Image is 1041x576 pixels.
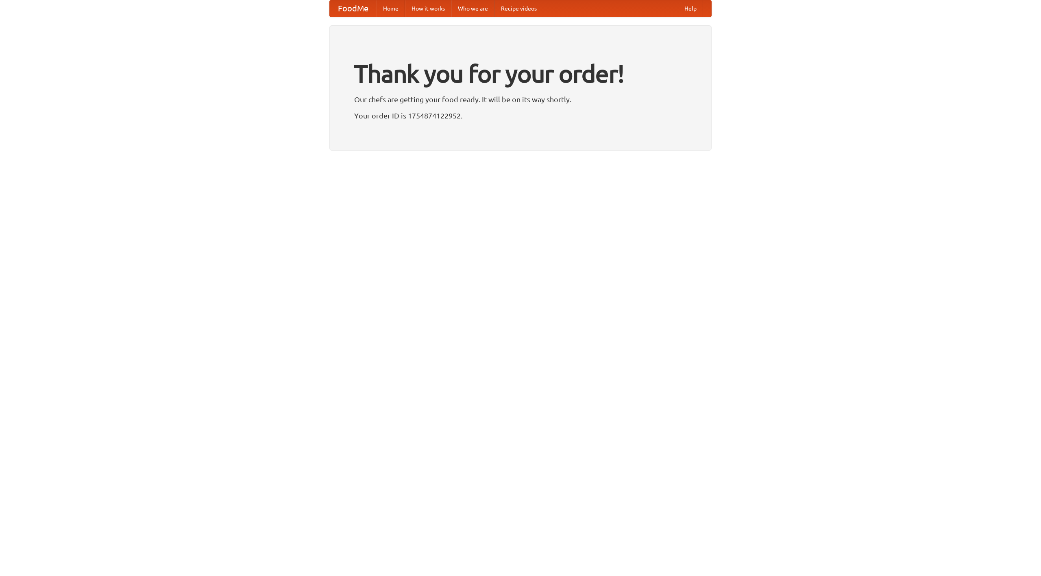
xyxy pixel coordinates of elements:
a: FoodMe [330,0,377,17]
a: Recipe videos [494,0,543,17]
p: Your order ID is 1754874122952. [354,110,687,122]
a: Who we are [451,0,494,17]
a: Home [377,0,405,17]
h1: Thank you for your order! [354,54,687,93]
a: Help [678,0,703,17]
a: How it works [405,0,451,17]
p: Our chefs are getting your food ready. It will be on its way shortly. [354,93,687,105]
